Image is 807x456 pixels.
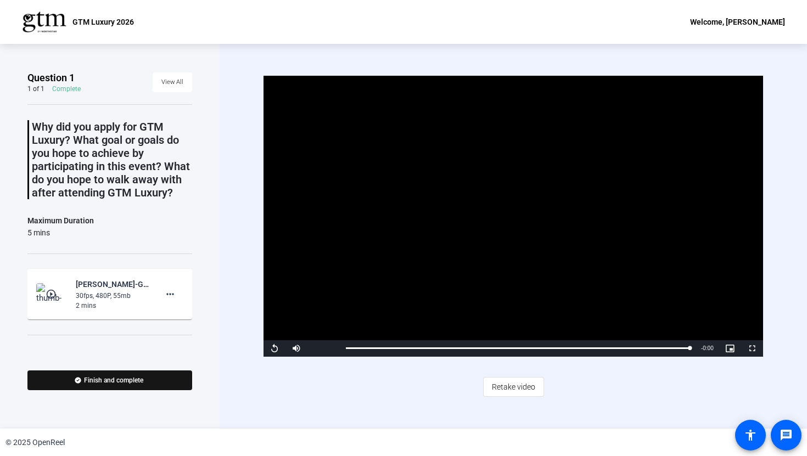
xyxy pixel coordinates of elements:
[285,340,307,357] button: Mute
[5,437,65,448] div: © 2025 OpenReel
[690,15,785,29] div: Welcome, [PERSON_NAME]
[27,85,44,93] div: 1 of 1
[161,74,183,91] span: View All
[719,340,741,357] button: Picture-in-Picture
[72,15,134,29] p: GTM Luxury 2026
[46,289,59,300] mat-icon: play_circle_outline
[36,283,69,305] img: thumb-nail
[27,227,94,238] div: 5 mins
[22,11,67,33] img: OpenReel logo
[701,345,703,351] span: -
[76,291,149,301] div: 30fps, 480P, 55mb
[264,340,285,357] button: Replay
[27,71,75,85] span: Question 1
[32,120,192,199] p: Why did you apply for GTM Luxury? What goal or goals do you hope to achieve by participating in t...
[264,76,763,357] div: Video Player
[741,340,763,357] button: Fullscreen
[483,377,544,397] button: Retake video
[780,429,793,442] mat-icon: message
[27,370,192,390] button: Finish and complete
[346,347,690,349] div: Progress Bar
[52,85,81,93] div: Complete
[744,429,757,442] mat-icon: accessibility
[76,301,149,311] div: 2 mins
[164,288,177,301] mat-icon: more_horiz
[492,376,535,397] span: Retake video
[84,376,143,385] span: Finish and complete
[27,214,94,227] div: Maximum Duration
[153,72,192,92] button: View All
[76,278,149,291] div: [PERSON_NAME]-GTM Luxury 2026 Applicant Videos-GTM Luxury 2026-1759848510964-webcam
[703,345,713,351] span: 0:00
